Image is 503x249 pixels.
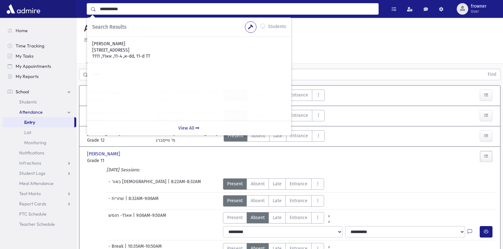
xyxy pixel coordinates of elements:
span: Entrance [290,132,308,139]
span: frowner [471,4,486,9]
span: My Reports [16,74,39,79]
a: [PERSON_NAME] [STREET_ADDRESS] 11א, 11-4, אא11, 11-dd, 11-d TT [92,41,286,60]
span: Students [19,99,37,105]
a: Teacher Schedule [3,219,76,229]
span: Absent [251,181,265,187]
span: Time Tracking [16,43,44,49]
span: Grade 12 [87,137,149,144]
span: Present [227,181,243,187]
span: User [471,9,486,14]
span: Late [273,197,282,204]
span: My Appointments [16,63,51,69]
a: Time Tracking [3,41,76,51]
span: Absent [251,214,265,221]
span: Late [273,132,282,139]
a: School [3,87,76,97]
h5: Attendance Entry [82,23,153,34]
span: Attendance [19,109,43,115]
a: Notifications [3,148,76,158]
a: Missing Attendance History [82,37,140,42]
p: 11א, 11-4, אא11, 11-dd, 11-d TT [92,53,286,60]
a: Student Logs [3,168,76,178]
a: My Reports [3,71,76,82]
span: Grade 11 [87,157,149,164]
a: Entry [3,117,74,127]
span: אא11- חומש [108,212,133,224]
span: Notifications [19,150,44,156]
span: Meal Attendance [19,181,54,186]
a: My Appointments [3,61,76,71]
u: Missing Attendance History [84,37,140,42]
span: Infractions [19,160,41,166]
span: 8:22AM-8:32AM [171,178,201,190]
div: AttTypes [223,195,324,207]
span: [PERSON_NAME] [87,151,122,157]
div: AttTypes [223,178,324,190]
span: My Tasks [16,53,33,59]
a: Attendance [3,107,76,117]
span: Entrance [290,92,308,98]
a: Infractions [3,158,76,168]
span: Present [228,132,243,139]
span: Search Results [92,24,126,30]
span: Present [227,197,243,204]
a: List [3,127,76,138]
span: 8:32AM-9:06AM [129,195,159,207]
p: [STREET_ADDRESS] [92,47,286,53]
span: Student Logs [19,170,45,176]
span: Absent [251,197,265,204]
span: Late [273,214,282,221]
span: Absent [251,132,265,139]
span: Entrance [290,214,307,221]
input: Search [96,3,378,15]
i: [DATE] Sessions: [107,167,140,173]
span: Present [227,214,243,221]
p: [PERSON_NAME] [92,41,286,47]
div: AttTypes [223,212,334,224]
button: Find [484,69,500,80]
span: | [125,195,129,207]
a: PTC Schedule [3,209,76,219]
span: Entrance [290,112,308,119]
span: - באור [DEMOGRAPHIC_DATA] [108,178,168,190]
div: AttTypes [224,130,325,144]
a: My Tasks [3,51,76,61]
a: View All [87,121,291,135]
img: AdmirePro [5,3,42,15]
a: Home [3,25,76,36]
span: 9:06AM-9:50AM [136,212,166,224]
a: Report Cards [3,199,76,209]
span: | [168,178,171,190]
a: Students [3,97,76,107]
div: 12ג נשים [DEMOGRAPHIC_DATA] מ' ווייסברג [156,130,218,144]
a: Monitoring [3,138,76,148]
a: Single [87,46,109,63]
span: Entrance [290,197,307,204]
span: Teacher Schedule [19,221,55,227]
span: Home [16,28,28,33]
a: Meal Attendance [3,178,76,189]
label: Students [268,23,286,31]
span: Entry [24,119,35,125]
span: Report Cards [19,201,46,207]
span: PTC Schedule [19,211,47,217]
span: | [133,212,136,224]
span: Test Marks [19,191,41,196]
a: Test Marks [3,189,76,199]
span: Monitoring [24,140,46,146]
span: - שחרית [108,195,125,207]
span: List [24,130,31,135]
span: School [16,89,29,95]
span: Late [273,181,282,187]
span: Entrance [290,181,307,187]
